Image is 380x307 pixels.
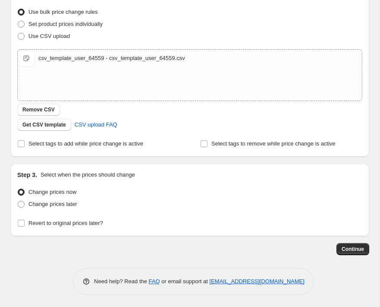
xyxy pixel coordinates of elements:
[94,278,149,285] span: Need help? Read the
[28,220,103,226] span: Revert to original prices later?
[210,278,305,285] a: [EMAIL_ADDRESS][DOMAIN_NAME]
[342,246,364,253] span: Continue
[28,189,76,195] span: Change prices now
[160,278,210,285] span: or email support at
[28,9,97,15] span: Use bulk price change rules
[28,201,77,207] span: Change prices later
[211,140,336,147] span: Select tags to remove while price change is active
[17,119,71,131] button: Get CSV template
[336,243,369,255] button: Continue
[149,278,160,285] a: FAQ
[22,121,66,128] span: Get CSV template
[41,171,135,179] p: Select when the prices should change
[28,140,143,147] span: Select tags to add while price change is active
[75,120,117,129] span: CSV upload FAQ
[38,54,185,63] div: csv_template_user_64559 - csv_template_user_64559.csv
[17,104,60,116] button: Remove CSV
[22,106,55,113] span: Remove CSV
[17,171,37,179] h2: Step 3.
[69,118,122,132] a: CSV upload FAQ
[28,21,103,27] span: Set product prices individually
[28,33,70,39] span: Use CSV upload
